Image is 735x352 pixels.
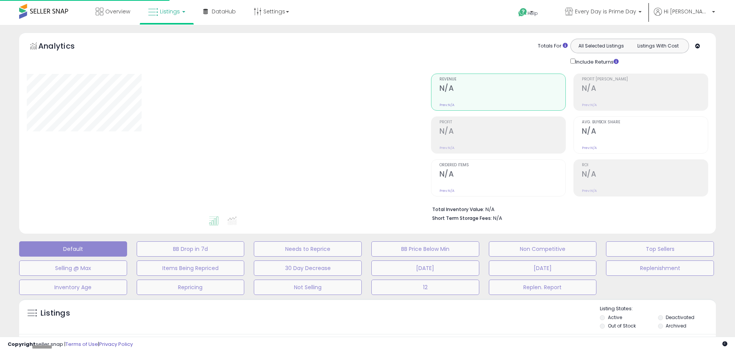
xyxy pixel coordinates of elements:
[582,188,597,193] small: Prev: N/A
[575,8,636,15] span: Every Day is Prime Day
[582,163,708,167] span: ROI
[19,280,127,295] button: Inventory Age
[432,215,492,221] b: Short Term Storage Fees:
[8,341,36,348] strong: Copyright
[137,260,245,276] button: Items Being Repriced
[439,188,454,193] small: Prev: N/A
[38,41,90,53] h5: Analytics
[664,8,710,15] span: Hi [PERSON_NAME]
[439,163,565,167] span: Ordered Items
[489,260,597,276] button: [DATE]
[19,241,127,257] button: Default
[8,341,133,348] div: seller snap | |
[489,280,597,295] button: Replen. Report
[654,8,715,25] a: Hi [PERSON_NAME]
[439,146,454,150] small: Prev: N/A
[105,8,130,15] span: Overview
[489,241,597,257] button: Non Competitive
[606,260,714,276] button: Replenishment
[538,43,568,50] div: Totals For
[629,41,686,51] button: Listings With Cost
[606,241,714,257] button: Top Sellers
[371,260,479,276] button: [DATE]
[432,204,702,213] li: N/A
[582,120,708,124] span: Avg. Buybox Share
[582,127,708,137] h2: N/A
[582,77,708,82] span: Profit [PERSON_NAME]
[582,103,597,107] small: Prev: N/A
[371,241,479,257] button: BB Price Below Min
[439,77,565,82] span: Revenue
[582,170,708,180] h2: N/A
[212,8,236,15] span: DataHub
[432,206,484,213] b: Total Inventory Value:
[573,41,630,51] button: All Selected Listings
[528,10,538,16] span: Help
[512,2,553,25] a: Help
[565,57,628,66] div: Include Returns
[582,146,597,150] small: Prev: N/A
[439,84,565,94] h2: N/A
[254,260,362,276] button: 30 Day Decrease
[439,120,565,124] span: Profit
[439,170,565,180] h2: N/A
[371,280,479,295] button: 12
[19,260,127,276] button: Selling @ Max
[254,280,362,295] button: Not Selling
[518,8,528,17] i: Get Help
[439,103,454,107] small: Prev: N/A
[137,241,245,257] button: BB Drop in 7d
[582,84,708,94] h2: N/A
[254,241,362,257] button: Needs to Reprice
[137,280,245,295] button: Repricing
[439,127,565,137] h2: N/A
[493,214,502,222] span: N/A
[160,8,180,15] span: Listings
